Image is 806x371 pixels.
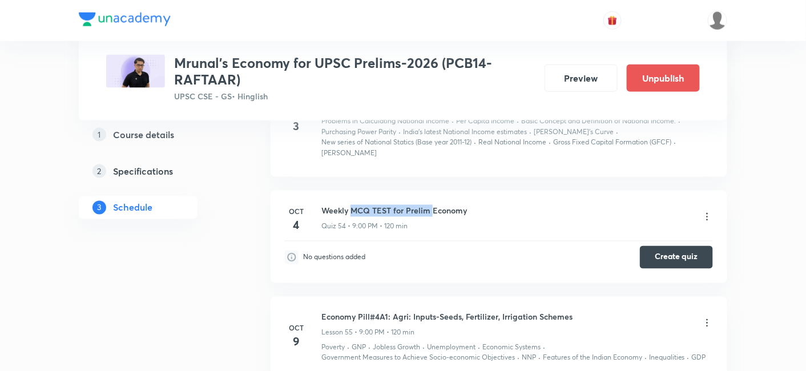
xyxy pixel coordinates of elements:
button: Create quiz [640,246,713,269]
div: · [452,116,454,126]
h6: Economy Pill#4A1: Agri: Inputs-Seeds, Fertilizer, Irrigation Schemes [321,311,573,323]
p: UPSC CSE - GS • Hinglish [174,90,535,102]
p: Features of the Indian Economy [543,353,642,363]
a: Company Logo [79,13,171,29]
a: 2Specifications [79,159,234,182]
p: Government Measures to Achieve Socio-economic Objectives [321,353,515,363]
div: · [529,127,531,137]
img: 52D19EBF-3429-4257-8382-D1F5A398FBB5_plus.png [106,55,165,88]
p: Gross Fixed Capital Formation (GFCF) [553,137,671,147]
h4: 3 [285,118,308,135]
div: · [549,137,551,147]
img: infoIcon [285,251,299,264]
p: 3 [92,200,106,214]
div: · [644,353,647,363]
p: NNP [522,353,536,363]
p: Jobless Growth [373,342,420,353]
p: Quiz 54 • 9:00 PM • 120 min [321,221,408,232]
h5: Course details [113,127,174,141]
h5: Schedule [113,200,152,214]
p: GNP [352,342,366,353]
button: Unpublish [627,64,700,92]
h6: Oct [285,323,308,333]
p: Inequalities [649,353,685,363]
img: avatar [607,15,618,26]
h4: 4 [285,217,308,234]
h4: 9 [285,333,308,350]
h6: Weekly MCQ TEST for Prelim Economy [321,205,467,217]
p: Unemployment [427,342,475,353]
p: Lesson 55 • 9:00 PM • 120 min [321,328,414,338]
div: · [517,353,519,363]
button: Preview [545,64,618,92]
h5: Specifications [113,164,173,178]
p: Per Capita Income [456,116,514,126]
p: [PERSON_NAME]'s Curve [534,127,614,137]
p: New series of National Statics (Base year 2011-12) [321,137,471,147]
div: · [687,353,690,363]
div: · [478,342,480,353]
p: 1 [92,127,106,141]
img: Rajesh Kumar [708,11,727,30]
div: · [543,342,545,353]
p: Problems in Calculating National Income [321,116,449,126]
div: · [517,116,519,126]
div: · [616,127,618,137]
p: GDP [692,353,706,363]
h3: Mrunal’s Economy for UPSC Prelims-2026 (PCB14-RAFTAAR) [174,55,535,88]
p: Basic Concept and Definition of National Income. [521,116,676,126]
div: · [674,137,676,147]
div: · [347,342,349,353]
a: 1Course details [79,123,234,146]
p: [PERSON_NAME] [321,148,377,158]
img: Company Logo [79,13,171,26]
p: No questions added [303,252,365,263]
div: · [678,116,680,126]
button: avatar [603,11,622,30]
h6: Oct [285,207,308,217]
p: Purchasing Power Parity [321,127,396,137]
p: India's latest National Income estimates [403,127,527,137]
div: · [474,137,476,147]
div: · [368,342,370,353]
p: Real National Income [478,137,546,147]
p: 2 [92,164,106,178]
div: · [538,353,541,363]
p: Poverty [321,342,345,353]
div: · [398,127,401,137]
div: · [422,342,425,353]
p: Economic Systems [482,342,541,353]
